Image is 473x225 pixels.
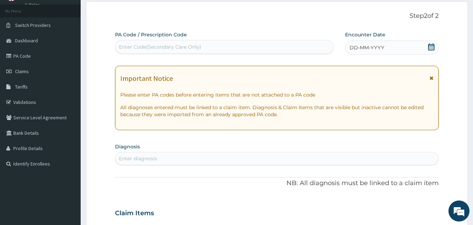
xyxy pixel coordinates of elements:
span: Claims [15,68,29,75]
label: Diagnosis [115,143,140,150]
img: d_794563401_company_1708531726252_794563401 [13,35,28,52]
div: Enter diagnosis [119,155,157,162]
div: Chat with us now [36,39,118,48]
span: We're online! [41,68,97,139]
label: Encounter Date [345,31,385,38]
span: DD-MM-YYYY [350,44,384,51]
h3: Claim Items [115,210,154,217]
p: Please enter PA codes before entering items that are not attached to a PA code [120,91,434,98]
span: Tariffs [15,84,28,90]
div: Minimize live chat window [115,3,132,20]
label: PA Code / Prescription Code [115,31,187,38]
p: NB: All diagnosis must be linked to a claim item [115,179,439,188]
p: Step 2 of 2 [115,12,439,20]
span: Switch Providers [15,22,51,28]
span: Dashboard [15,37,38,44]
a: Online [25,2,41,7]
p: All diagnoses entered must be linked to a claim item. Diagnosis & Claim Items that are visible bu... [120,104,434,118]
h1: Important Notice [120,75,173,82]
textarea: Type your message and hit 'Enter' [4,150,134,175]
div: Enter Code(Secondary Care Only) [119,43,201,50]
